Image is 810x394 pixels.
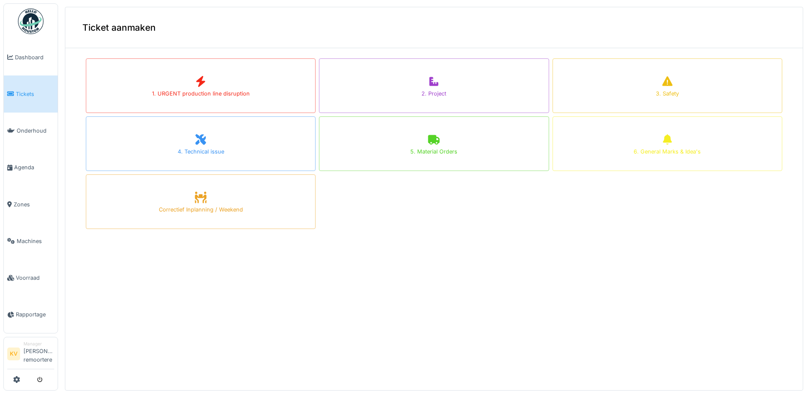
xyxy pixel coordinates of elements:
a: KV Manager[PERSON_NAME] remoortere [7,341,54,369]
span: Voorraad [16,274,54,282]
div: Ticket aanmaken [65,7,803,48]
a: Machines [4,223,58,259]
div: Correctief Inplanning / Weekend [159,206,243,214]
li: KV [7,348,20,360]
span: Dashboard [15,53,54,61]
a: Agenda [4,149,58,186]
div: Manager [23,341,54,347]
div: 6. General Marks & Idea's [634,148,701,156]
a: Rapportage [4,296,58,333]
a: Onderhoud [4,113,58,149]
li: [PERSON_NAME] remoortere [23,341,54,367]
a: Dashboard [4,39,58,75]
div: 2. Project [421,90,446,98]
div: 4. Technical issue [178,148,224,156]
span: Machines [17,237,54,245]
span: Onderhoud [17,127,54,135]
span: Rapportage [16,310,54,319]
a: Tickets [4,75,58,112]
div: 5. Material Orders [410,148,457,156]
div: 3. Safety [656,90,679,98]
img: Badge_color-CXgf-gQk.svg [18,9,44,34]
span: Agenda [14,163,54,171]
a: Voorraad [4,260,58,296]
a: Zones [4,186,58,223]
span: Zones [14,200,54,209]
span: Tickets [16,90,54,98]
div: 1. URGENT production line disruption [152,90,250,98]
